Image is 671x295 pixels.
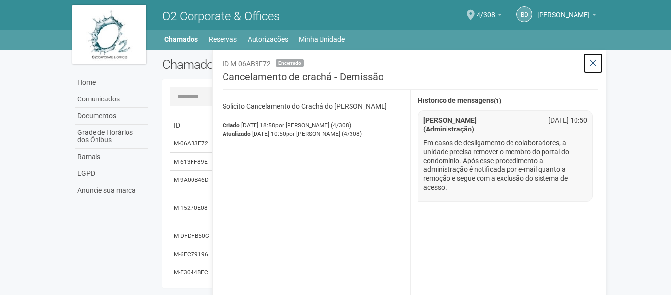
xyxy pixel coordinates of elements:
[75,149,148,165] a: Ramais
[423,116,477,133] strong: [PERSON_NAME] (Administração)
[170,116,214,134] td: ID
[170,153,214,171] td: M-613FF89E
[418,97,501,105] strong: Histórico de mensagens
[537,1,590,19] span: Bárbara de Mello Teixeira Carneiro
[170,171,214,189] td: M-9A00B46D
[223,122,240,129] strong: Criado
[75,165,148,182] a: LGPD
[75,74,148,91] a: Home
[209,33,237,46] a: Reservas
[72,5,146,64] img: logo.jpg
[535,116,595,125] div: [DATE] 10:50
[223,102,403,111] p: Solicito Cancelamento do Crachá do [PERSON_NAME]
[223,60,271,67] span: ID M-06AB3F72
[170,227,214,245] td: M-DFDFB50C
[170,189,214,227] td: M-15270E08
[494,98,501,104] span: (1)
[170,245,214,263] td: M-6EC79196
[75,182,148,198] a: Anuncie sua marca
[162,9,280,23] span: O2 Corporate & Offices
[241,122,351,129] span: [DATE] 18:58
[516,6,532,22] a: Bd
[537,12,596,20] a: [PERSON_NAME]
[75,125,148,149] a: Grade de Horários dos Ônibus
[477,1,495,19] span: 4/308
[75,91,148,108] a: Comunicados
[75,108,148,125] a: Documentos
[223,131,251,137] strong: Atualizado
[162,57,336,72] h2: Chamados
[170,134,214,153] td: M-06AB3F72
[276,59,304,67] span: Encerrado
[423,138,588,192] p: Em casos de desligamento de colaboradores, a unidade precisa remover o membro do portal do condom...
[477,12,502,20] a: 4/308
[275,122,351,129] span: por [PERSON_NAME] (4/308)
[223,72,598,90] h3: Cancelamento de crachá - Demissão
[164,33,198,46] a: Chamados
[252,131,362,137] span: [DATE] 10:50
[299,33,345,46] a: Minha Unidade
[170,263,214,282] td: M-E3044BEC
[248,33,288,46] a: Autorizações
[286,131,362,137] span: por [PERSON_NAME] (4/308)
